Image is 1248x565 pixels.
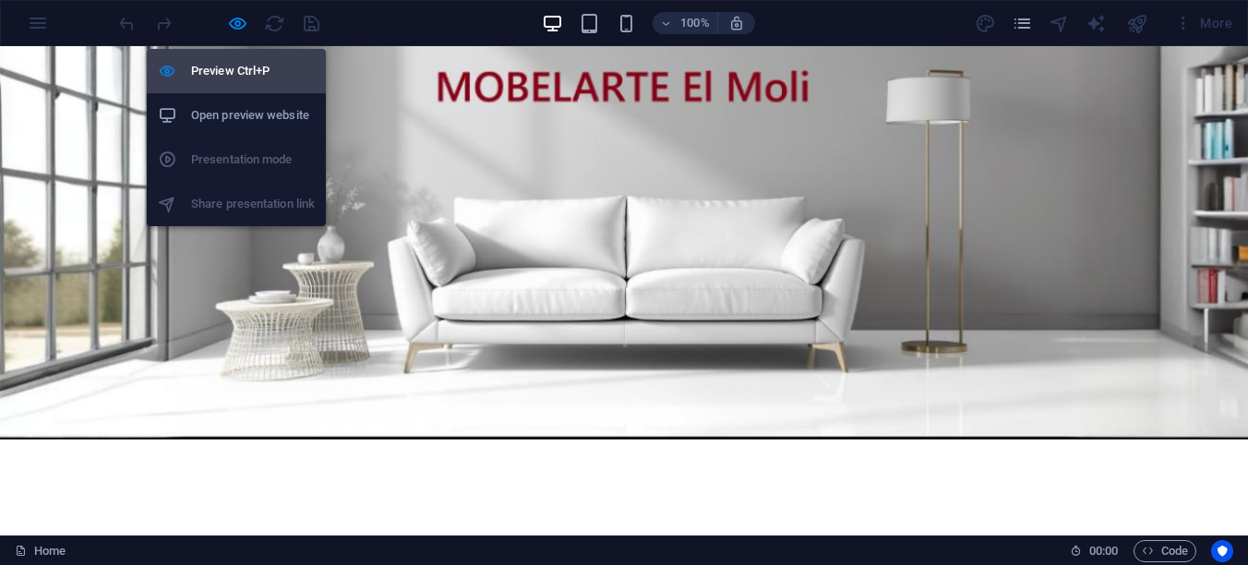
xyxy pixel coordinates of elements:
[191,60,315,82] h6: Preview Ctrl+P
[1142,540,1188,562] span: Code
[1211,540,1233,562] button: Usercentrics
[680,12,710,34] h6: 100%
[728,15,745,31] i: On resize automatically adjust zoom level to fit chosen device.
[1102,544,1105,558] span: :
[1012,12,1034,34] button: pages
[653,12,718,34] button: 100%
[1134,540,1196,562] button: Code
[1070,540,1119,562] h6: Session time
[191,104,315,126] h6: Open preview website
[15,540,66,562] a: Click to cancel selection. Double-click to open Pages
[1012,13,1033,34] i: Pages (Ctrl+Alt+S)
[1089,540,1118,562] span: 00 00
